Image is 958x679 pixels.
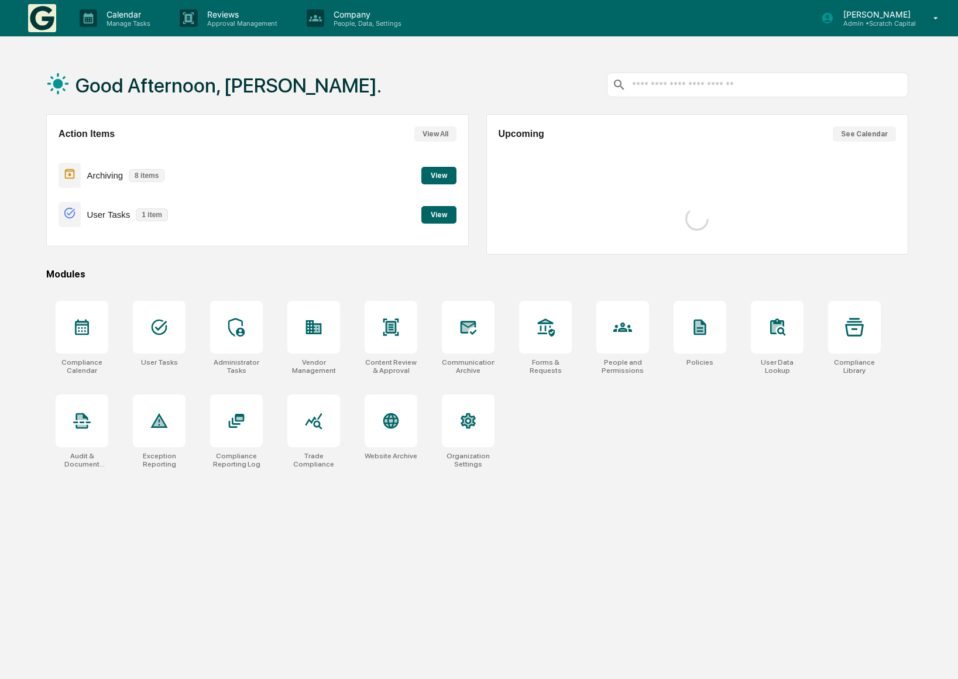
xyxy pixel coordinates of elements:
[365,358,417,375] div: Content Review & Approval
[324,9,407,19] p: Company
[421,206,456,224] button: View
[56,452,108,468] div: Audit & Document Logs
[828,358,881,375] div: Compliance Library
[56,358,108,375] div: Compliance Calendar
[499,129,544,139] h2: Upcoming
[686,358,713,366] div: Policies
[198,9,283,19] p: Reviews
[87,170,123,180] p: Archiving
[28,4,56,32] img: logo
[59,129,115,139] h2: Action Items
[136,208,168,221] p: 1 item
[87,210,130,220] p: User Tasks
[751,358,804,375] div: User Data Lookup
[442,452,495,468] div: Organization Settings
[421,169,456,180] a: View
[210,358,263,375] div: Administrator Tasks
[46,269,908,280] div: Modules
[414,126,456,142] button: View All
[287,452,340,468] div: Trade Compliance
[75,74,382,97] h1: Good Afternoon, [PERSON_NAME].
[519,358,572,375] div: Forms & Requests
[133,452,186,468] div: Exception Reporting
[97,9,156,19] p: Calendar
[421,208,456,220] a: View
[596,358,649,375] div: People and Permissions
[442,358,495,375] div: Communications Archive
[97,19,156,28] p: Manage Tasks
[834,19,916,28] p: Admin • Scratch Capital
[833,126,896,142] button: See Calendar
[365,452,417,460] div: Website Archive
[210,452,263,468] div: Compliance Reporting Log
[834,9,916,19] p: [PERSON_NAME]
[421,167,456,184] button: View
[141,358,178,366] div: User Tasks
[287,358,340,375] div: Vendor Management
[129,169,164,182] p: 8 items
[324,19,407,28] p: People, Data, Settings
[198,19,283,28] p: Approval Management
